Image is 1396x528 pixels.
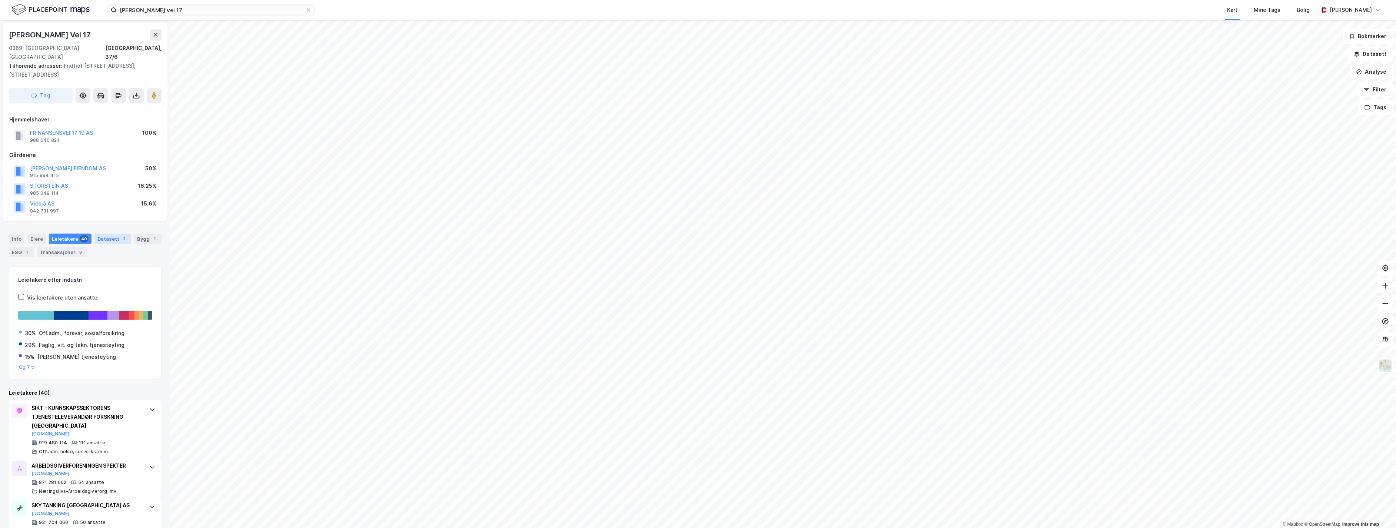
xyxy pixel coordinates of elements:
[19,364,36,370] button: Og 7 til
[9,61,156,79] div: Fridtjof [STREET_ADDRESS], [STREET_ADDRESS]
[31,501,142,510] div: SKYTANKING [GEOGRAPHIC_DATA] AS
[39,479,66,485] div: 871 281 602
[105,44,162,61] div: [GEOGRAPHIC_DATA], 37/6
[9,88,73,103] button: Tag
[25,352,34,361] div: 15%
[117,4,306,16] input: Søk på adresse, matrikkel, gårdeiere, leietakere eller personer
[1297,6,1310,14] div: Bolig
[77,248,84,256] div: 8
[31,404,142,430] div: SIKT - KUNNSKAPSSEKTORENS TJENESTELEVERANDØR FORSKNING [GEOGRAPHIC_DATA]
[9,44,105,61] div: 0369, [GEOGRAPHIC_DATA], [GEOGRAPHIC_DATA]
[1350,64,1393,79] button: Analyse
[39,519,68,525] div: 931 704 060
[9,115,161,124] div: Hjemmelshaver
[18,275,152,284] div: Leietakere etter industri
[27,293,97,302] div: Vis leietakere uten ansatte
[9,234,24,244] div: Info
[30,173,59,178] div: 915 994 415
[141,199,157,208] div: 15.6%
[1283,522,1303,527] a: Mapbox
[31,461,142,470] div: ARBEIDSGIVERFORENINGEN SPEKTER
[1357,82,1393,97] button: Filter
[121,235,128,243] div: 2
[31,471,70,477] button: [DOMAIN_NAME]
[37,247,87,257] div: Transaksjoner
[9,29,92,41] div: [PERSON_NAME] Vei 17
[39,488,118,494] div: Næringslivs-/arbeidsgiverorg. mv.
[49,234,92,244] div: Leietakere
[39,341,124,350] div: Faglig, vit. og tekn. tjenesteyting
[138,181,157,190] div: 16.25%
[94,234,131,244] div: Datasett
[1343,522,1379,527] a: Improve this map
[27,234,46,244] div: Eiere
[151,235,159,243] div: 1
[23,248,31,256] div: 1
[30,137,60,143] div: 988 640 824
[39,449,109,455] div: Off.adm. helse, sos.virks. m.m.
[1359,492,1396,528] div: Kontrollprogram for chat
[9,63,64,69] span: Tilhørende adresser:
[79,440,105,446] div: 111 ansatte
[145,164,157,173] div: 50%
[39,440,67,446] div: 919 480 114
[1343,29,1393,44] button: Bokmerker
[1304,522,1340,527] a: OpenStreetMap
[9,151,161,160] div: Gårdeiere
[30,190,59,196] div: 985 049 114
[1227,6,1238,14] div: Kart
[78,479,104,485] div: 54 ansatte
[37,352,116,361] div: [PERSON_NAME] tjenesteyting
[1254,6,1281,14] div: Mine Tags
[1379,359,1393,373] img: Z
[30,208,59,214] div: 942 781 997
[9,247,34,257] div: ESG
[1348,47,1393,61] button: Datasett
[31,511,70,517] button: [DOMAIN_NAME]
[12,3,90,16] img: logo.f888ab2527a4732fd821a326f86c7f29.svg
[1359,492,1396,528] iframe: Chat Widget
[1359,100,1393,115] button: Tags
[1330,6,1372,14] div: [PERSON_NAME]
[142,128,157,137] div: 100%
[9,388,162,397] div: Leietakere (40)
[80,235,89,243] div: 40
[80,519,106,525] div: 50 ansatte
[25,341,36,350] div: 29%
[39,329,124,338] div: Off.adm., forsvar, sosialforsikring
[134,234,162,244] div: Bygg
[25,329,36,338] div: 30%
[31,431,70,437] button: [DOMAIN_NAME]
